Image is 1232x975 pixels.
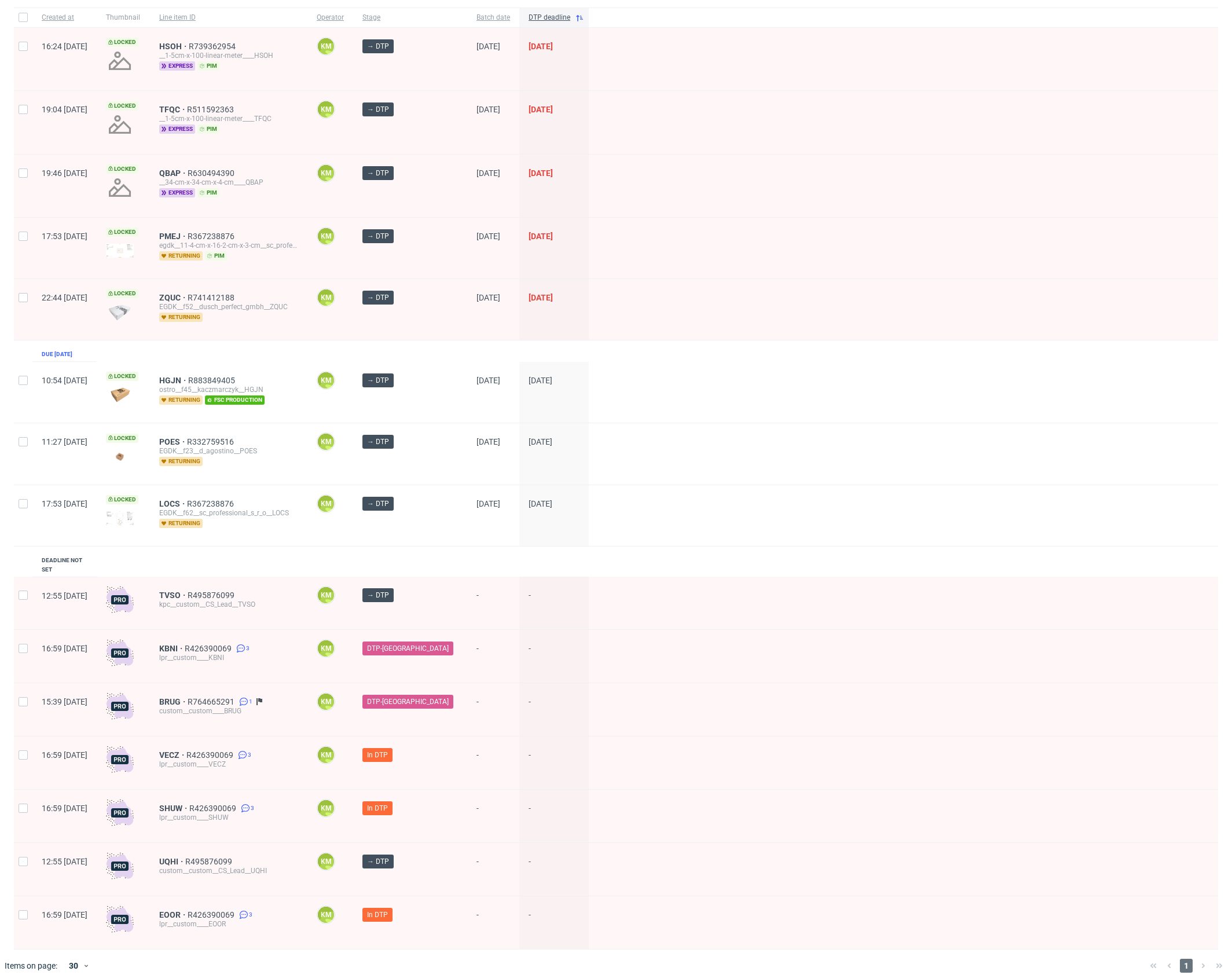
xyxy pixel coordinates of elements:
a: R511592363 [187,105,236,114]
a: KBNI [159,644,185,653]
span: 16:59 [DATE] [42,644,87,653]
span: - [529,910,580,935]
span: R367238876 [187,499,236,508]
span: Locked [106,101,138,111]
span: [DATE] [529,42,553,51]
a: R426390069 [188,910,237,919]
a: 3 [234,644,250,653]
span: → DTP [367,41,389,52]
span: In DTP [367,803,388,813]
a: TFQC [159,105,187,114]
img: pro-icon.017ec5509f39f3e742e3.png [106,639,134,667]
span: [DATE] [476,499,500,508]
span: 12:55 [DATE] [42,591,87,600]
div: lpr__custom____SHUW [159,813,298,822]
a: EOOR [159,910,188,919]
span: POES [159,437,187,446]
span: Stage [362,13,458,23]
span: 22:44 [DATE] [42,293,87,302]
span: [DATE] [529,437,552,446]
span: [DATE] [476,42,500,51]
span: express [159,188,195,197]
span: → DTP [367,168,389,178]
span: → DTP [367,375,389,386]
span: 19:04 [DATE] [42,105,87,114]
img: no_design.png [106,174,134,201]
span: R495876099 [188,591,237,600]
span: pim [197,124,219,134]
span: SHUW [159,804,189,813]
span: [DATE] [529,105,553,114]
a: HSOH [159,42,189,51]
figcaption: KM [318,434,334,450]
div: EGDK__f23__d_agostino__POES [159,446,298,456]
a: 3 [237,910,252,919]
img: data [106,446,134,467]
span: In DTP [367,910,388,920]
a: R426390069 [186,750,236,760]
span: 3 [251,804,254,813]
span: - [476,591,510,615]
figcaption: KM [318,747,334,763]
img: no_design.png [106,111,134,138]
span: [DATE] [529,168,553,178]
span: - [529,857,580,882]
span: DTP-[GEOGRAPHIC_DATA] [367,643,449,654]
span: [DATE] [476,168,500,178]
span: - [529,750,580,775]
a: HGJN [159,376,188,385]
span: Locked [106,228,138,237]
span: returning [159,251,203,261]
span: 11:27 [DATE] [42,437,87,446]
a: TVSO [159,591,188,600]
span: [DATE] [476,376,500,385]
span: 15:39 [DATE] [42,697,87,706]
span: R495876099 [185,857,234,866]
span: - [529,697,580,722]
div: ostro__f45__kaczmarczyk__HGJN [159,385,298,394]
span: returning [159,395,203,405]
figcaption: KM [318,907,334,923]
span: Locked [106,372,138,381]
span: R426390069 [185,644,234,653]
img: pro-icon.017ec5509f39f3e742e3.png [106,906,134,933]
div: __1-5cm-x-100-linear-meter____HSOH [159,51,298,60]
span: pim [197,61,219,71]
a: UQHI [159,857,185,866]
span: 17:53 [DATE] [42,499,87,508]
a: 1 [237,697,252,706]
span: 12:55 [DATE] [42,857,87,866]
span: 19:46 [DATE] [42,168,87,178]
span: VECZ [159,750,186,760]
a: R764665291 [188,697,237,706]
a: R741412188 [188,293,237,302]
figcaption: KM [318,800,334,816]
div: kpc__custom__CS_Lead__TVSO [159,600,298,609]
a: R739362954 [189,42,238,51]
span: R426390069 [189,804,239,813]
img: pro-icon.017ec5509f39f3e742e3.png [106,746,134,774]
figcaption: KM [318,640,334,657]
span: 3 [249,910,252,919]
span: fsc production [205,395,265,405]
span: returning [159,457,203,466]
span: PMEJ [159,232,188,241]
span: - [476,857,510,882]
span: → DTP [367,856,389,867]
span: Locked [106,434,138,443]
span: → DTP [367,437,389,447]
img: pro-icon.017ec5509f39f3e742e3.png [106,852,134,880]
figcaption: KM [318,587,334,603]
span: - [476,750,510,775]
div: EGDK__f52__dusch_perfect_gmbh__ZQUC [159,302,298,311]
span: [DATE] [476,105,500,114]
span: Locked [106,38,138,47]
img: no_design.png [106,47,134,75]
span: → DTP [367,292,389,303]
span: pim [205,251,227,261]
